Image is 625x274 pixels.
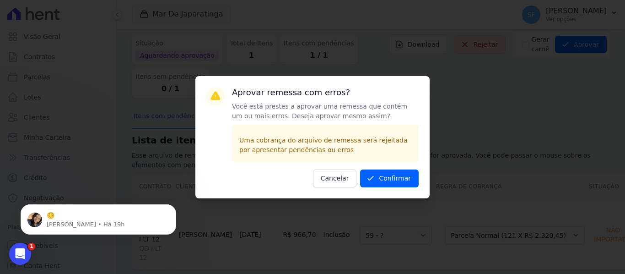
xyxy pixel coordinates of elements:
p: Uma cobrança do arquivo de remessa será rejeitada por apresentar pendências ou erros [239,136,411,155]
p: Você está prestes a aprovar uma remessa que contém um ou mais erros. Deseja aprovar mesmo assim? [232,102,419,121]
button: Confirmar [360,170,419,187]
h3: Aprovar remessa com erros? [232,87,419,98]
iframe: Intercom live chat [9,243,31,265]
button: Cancelar [313,170,357,187]
span: 1 [28,243,35,250]
iframe: Intercom notifications mensagem [7,185,190,249]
